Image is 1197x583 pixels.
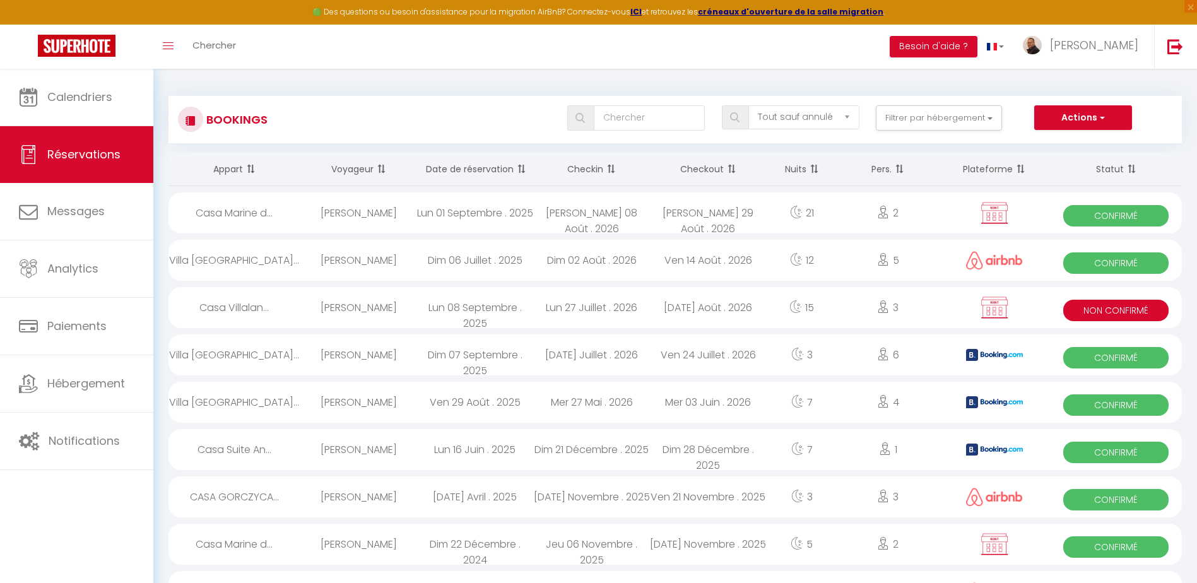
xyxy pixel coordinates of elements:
span: Calendriers [47,89,112,105]
th: Sort by checkin [533,153,650,186]
span: Analytics [47,261,98,276]
span: Messages [47,203,105,219]
a: ... [PERSON_NAME] [1013,25,1154,69]
span: Paiements [47,318,107,334]
a: créneaux d'ouverture de la salle migration [698,6,883,17]
th: Sort by status [1050,153,1182,186]
th: Sort by guest [300,153,417,186]
img: logout [1167,38,1183,54]
a: ICI [630,6,642,17]
th: Sort by rentals [168,153,300,186]
th: Sort by nights [767,153,837,186]
img: Super Booking [38,35,115,57]
th: Sort by people [837,153,939,186]
input: Chercher [594,105,705,131]
span: Réservations [47,146,121,162]
th: Sort by checkout [650,153,767,186]
th: Sort by booking date [416,153,533,186]
button: Besoin d'aide ? [890,36,977,57]
button: Actions [1034,105,1131,131]
span: [PERSON_NAME] [1050,37,1138,53]
button: Filtrer par hébergement [876,105,1002,131]
span: Hébergement [47,375,125,391]
span: Chercher [192,38,236,52]
th: Sort by channel [939,153,1051,186]
span: Notifications [49,433,120,449]
img: ... [1023,36,1042,55]
h3: Bookings [203,105,268,134]
a: Chercher [183,25,245,69]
